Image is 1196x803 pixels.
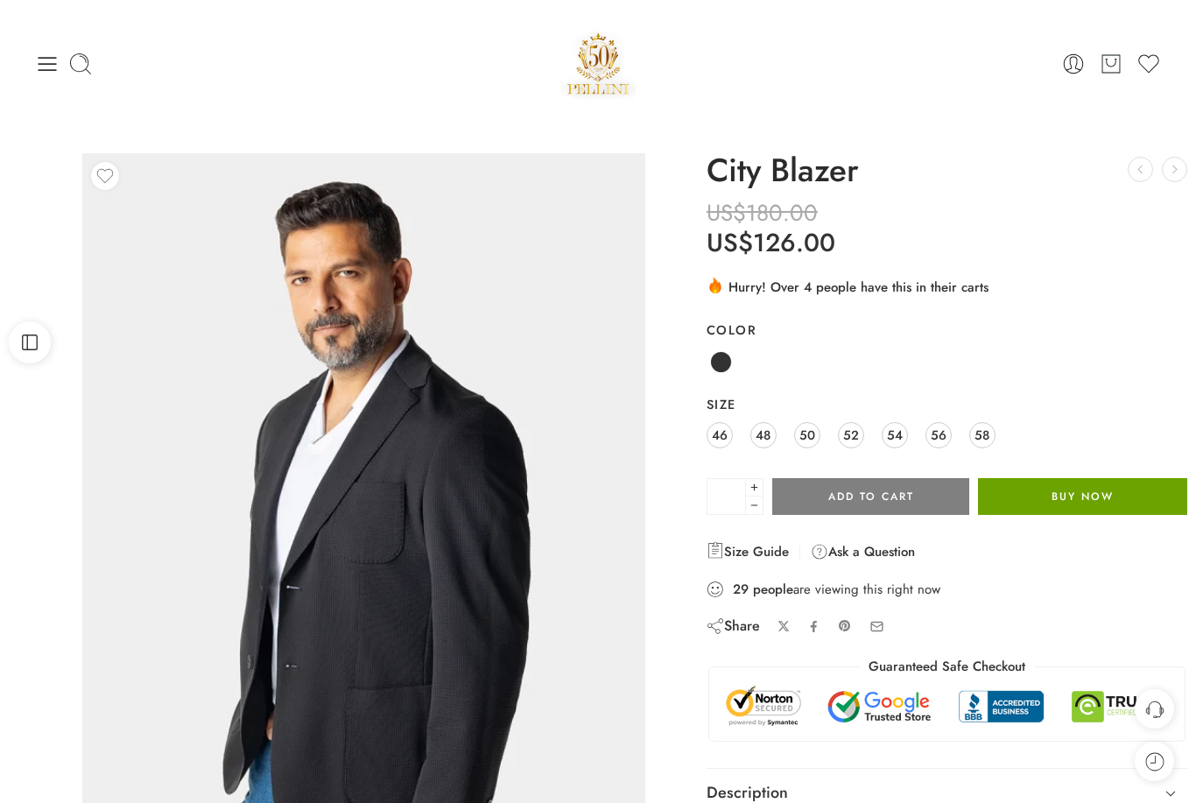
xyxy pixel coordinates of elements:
[707,478,746,515] input: Product quantity
[794,422,820,448] a: 50
[707,616,760,636] div: Share
[969,422,995,448] a: 58
[707,224,753,261] span: US$
[707,196,746,229] span: US$
[925,422,952,448] a: 56
[860,658,1034,676] legend: Guaranteed Safe Checkout
[1136,52,1161,76] a: Wishlist
[843,423,859,447] span: 52
[722,685,1171,729] img: Trust
[974,423,989,447] span: 58
[560,26,636,101] img: Pellini
[978,478,1187,515] button: Buy Now
[838,619,852,633] a: Pin on Pinterest
[707,276,1187,297] div: Hurry! Over 4 people have this in their carts
[753,581,793,598] strong: people
[707,396,1187,413] label: Size
[712,423,728,447] span: 46
[799,423,815,447] span: 50
[1099,52,1123,76] a: Cart
[1061,52,1086,76] a: Login / Register
[707,541,789,562] a: Size Guide
[707,321,1187,339] label: Color
[838,422,864,448] a: 52
[707,196,818,229] bdi: 180.00
[887,423,903,447] span: 54
[756,423,770,447] span: 48
[707,224,835,261] bdi: 126.00
[560,26,636,101] a: Pellini -
[733,581,749,598] strong: 29
[807,620,820,633] a: Share on Facebook
[750,422,777,448] a: 48
[777,620,791,633] a: Share on X
[882,422,908,448] a: 54
[772,478,970,515] button: Add to cart
[707,422,733,448] a: 46
[707,153,1187,188] h1: City Blazer
[707,580,1187,599] div: are viewing this right now
[869,619,884,634] a: Email to your friends
[931,423,946,447] span: 56
[811,541,915,562] a: Ask a Question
